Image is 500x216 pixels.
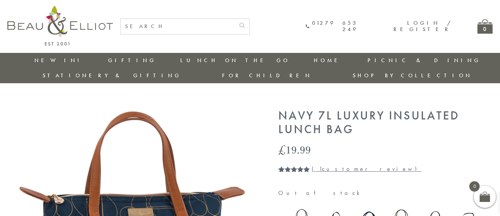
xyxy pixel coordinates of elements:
[368,57,481,64] a: Picnic & Dining
[222,72,312,79] a: For Children
[278,109,493,136] h1: Navy 7L Luxury Insulated Lunch Bag
[319,165,322,173] span: 1
[312,165,421,173] a: (1customer review)
[314,57,343,64] a: Home
[278,142,311,157] bdi: 19.99
[469,181,480,192] span: 0
[393,19,452,33] a: Login / Register
[7,6,113,45] img: logo
[43,72,181,79] a: Stationery & Gifting
[278,166,310,172] div: Rated 5.00 out of 5
[353,72,472,79] a: Shop by collection
[278,190,493,196] p: Out of stock
[108,57,156,64] a: Gifting
[477,19,493,34] a: 0
[306,20,358,33] a: 01279 653 249
[121,19,235,34] input: SEARCH
[278,166,281,181] span: 1
[180,57,290,64] a: Lunch On The Go
[278,142,286,157] span: £
[34,57,84,64] a: New in!
[278,166,310,199] span: Rated out of 5 based on customer rating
